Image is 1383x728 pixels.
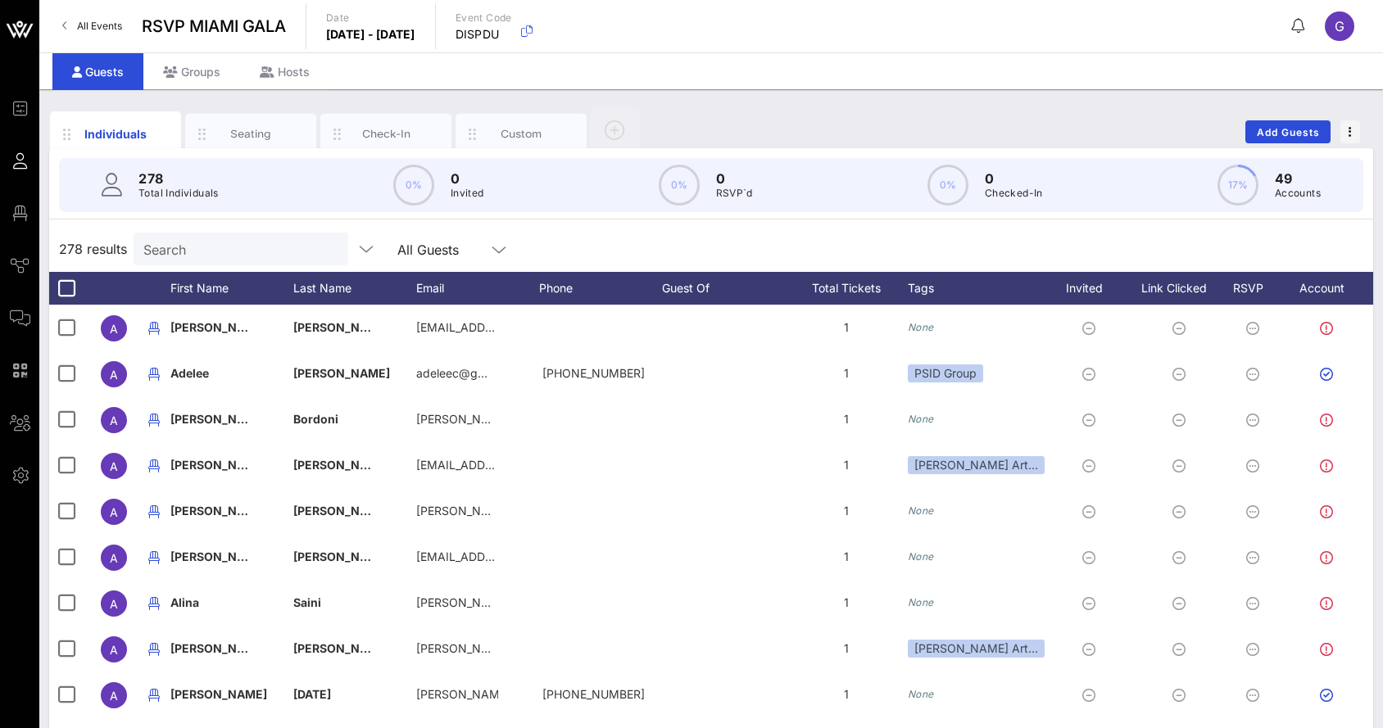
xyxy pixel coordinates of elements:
span: [EMAIL_ADDRESS][DOMAIN_NAME] [416,320,614,334]
p: 278 [138,169,219,188]
span: [PERSON_NAME] [170,458,267,472]
i: None [908,596,934,608]
span: [PERSON_NAME] [170,504,267,518]
span: Adelee [170,366,209,380]
span: [PERSON_NAME][EMAIL_ADDRESS][DOMAIN_NAME] [416,412,708,426]
p: Invited [451,185,484,201]
p: [PERSON_NAME]… [416,671,498,717]
div: Individuals [79,125,152,142]
p: Total Individuals [138,185,219,201]
span: A [110,689,118,703]
span: RSVP MIAMI GALA [142,14,286,38]
div: G [1325,11,1354,41]
div: Custom [485,126,558,142]
i: None [908,413,934,425]
span: [PERSON_NAME] [170,641,267,655]
span: [EMAIL_ADDRESS][DOMAIN_NAME] [416,549,614,563]
div: Phone [539,272,662,305]
button: Add Guests [1245,120,1331,143]
span: A [110,551,118,565]
span: [PERSON_NAME] [293,320,390,334]
div: 1 [785,580,908,626]
p: 0 [985,169,1043,188]
span: [PERSON_NAME] [170,412,267,426]
div: RSVP [1227,272,1285,305]
div: Seating [215,126,288,142]
span: Bordoni [293,412,338,426]
div: 1 [785,671,908,717]
div: Account [1285,272,1375,305]
div: Invited [1047,272,1137,305]
span: A [110,459,118,473]
div: Link Clicked [1137,272,1227,305]
span: [PERSON_NAME] [293,458,390,472]
div: 1 [785,534,908,580]
div: Hosts [240,53,329,90]
div: Guests [52,53,143,90]
p: 0 [451,169,484,188]
i: None [908,550,934,563]
span: [PERSON_NAME][EMAIL_ADDRESS][DOMAIN_NAME] [416,641,708,655]
span: [PERSON_NAME][EMAIL_ADDRESS][DOMAIN_NAME] [416,504,708,518]
span: A [110,368,118,382]
i: None [908,321,934,333]
span: [EMAIL_ADDRESS][DOMAIN_NAME] [416,458,614,472]
span: [PERSON_NAME][EMAIL_ADDRESS][DOMAIN_NAME] [416,595,708,609]
span: +12159011115 [542,687,645,701]
span: Add Guests [1256,126,1321,138]
div: 1 [785,350,908,396]
div: 1 [785,305,908,350]
span: A [110,505,118,519]
span: A [110,414,118,427]
div: Check-In [350,126,423,142]
span: [PERSON_NAME] [293,366,390,380]
div: All Guests [388,233,519,265]
div: Last Name [293,272,416,305]
span: [PERSON_NAME] [170,320,267,334]
p: RSVP`d [716,185,753,201]
a: All Events [52,13,132,39]
span: Saini [293,595,321,609]
p: DISPDU [456,26,512,43]
p: 49 [1275,169,1321,188]
div: PSID Group [908,364,983,382]
p: 0 [716,169,753,188]
span: [PERSON_NAME] [293,549,390,563]
span: [DATE] [293,687,331,701]
p: Event Code [456,10,512,26]
span: A [110,597,118,611]
span: +17864129741 [542,366,645,380]
div: 1 [785,442,908,488]
span: Alina [170,595,199,609]
div: 1 [785,396,908,442]
p: Accounts [1275,185,1321,201]
span: A [110,643,118,657]
span: [PERSON_NAME] [293,504,390,518]
span: [PERSON_NAME] [170,687,267,701]
i: None [908,504,934,517]
div: [PERSON_NAME] Art… [908,456,1045,474]
span: [PERSON_NAME] [293,641,390,655]
div: Groups [143,53,240,90]
p: Checked-In [985,185,1043,201]
p: [DATE] - [DATE] [326,26,415,43]
div: Guest Of [662,272,785,305]
span: A [110,322,118,336]
span: All Events [77,20,122,32]
span: 278 results [59,239,127,259]
div: 1 [785,626,908,671]
span: G [1335,18,1344,34]
div: Total Tickets [785,272,908,305]
div: Email [416,272,539,305]
div: All Guests [397,242,459,257]
i: None [908,688,934,700]
p: adeleec@g… [416,350,487,396]
div: First Name [170,272,293,305]
div: Tags [908,272,1047,305]
p: Date [326,10,415,26]
div: 1 [785,488,908,534]
div: [PERSON_NAME] Art… [908,640,1045,658]
span: [PERSON_NAME] [170,549,267,563]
